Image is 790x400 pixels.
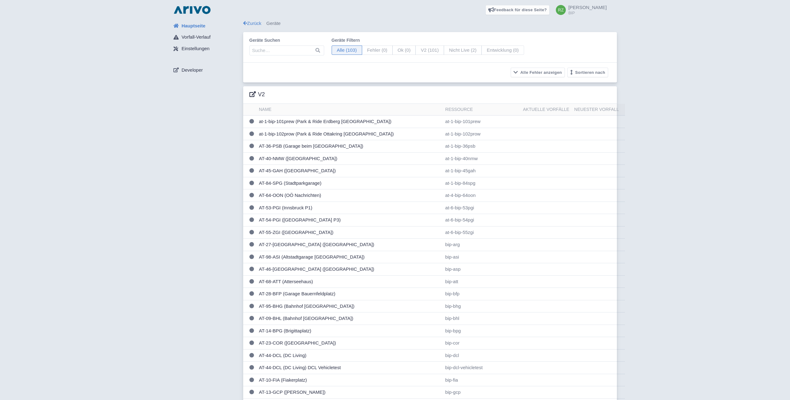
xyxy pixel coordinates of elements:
td: AT-44-DCL (DC Living) [257,349,443,362]
td: AT-45-GAH ([GEOGRAPHIC_DATA]) [257,165,443,177]
a: [PERSON_NAME] BIP [552,5,607,15]
span: Entwicklung (0) [481,45,524,55]
span: Alle (103) [332,45,362,55]
a: Hauptseite [168,20,243,32]
div: Geräte [243,20,617,27]
td: at-1-bip-102prow [443,128,521,140]
td: bip-bhl [443,312,521,325]
a: Einstellungen [168,43,243,55]
span: Ok (0) [392,45,416,55]
td: AT-13-GCP ([PERSON_NAME]) [257,386,443,399]
td: at-1-bip-84spg [443,177,521,189]
td: AT-55-ZGI ([GEOGRAPHIC_DATA]) [257,226,443,239]
button: Sortieren nach [567,68,608,77]
span: Fehler (0) [362,45,393,55]
td: bip-dcl [443,349,521,362]
td: AT-98-ASI (Altstadtgarage [GEOGRAPHIC_DATA]) [257,251,443,263]
td: bip-fia [443,374,521,386]
small: BIP [568,11,607,15]
span: Developer [182,67,203,74]
span: Nicht Live (2) [444,45,482,55]
td: bip-cor [443,337,521,350]
td: bip-asp [443,263,521,276]
td: AT-28-BFP (Garage Bauernfeldplatz) [257,288,443,300]
td: AT-40-NMW ([GEOGRAPHIC_DATA]) [257,152,443,165]
a: Feedback für diese Seite? [485,5,550,15]
td: at-1-bip-36psb [443,140,521,153]
h3: V2 [249,91,265,98]
td: AT-09-BHL (Bahnhof [GEOGRAPHIC_DATA]) [257,312,443,325]
label: Geräte filtern [332,37,524,44]
td: AT-64-OON (OÖ Nachrichten) [257,189,443,202]
td: bip-arg [443,239,521,251]
td: AT-46-[GEOGRAPHIC_DATA] ([GEOGRAPHIC_DATA]) [257,263,443,276]
span: [PERSON_NAME] [568,5,607,10]
td: bip-bpg [443,325,521,337]
img: logo [172,5,212,15]
td: AT-53-PGI (Innsbruck P1) [257,202,443,214]
td: AT-36-PSB (Garage beim [GEOGRAPHIC_DATA]) [257,140,443,153]
td: AT-54-PGI ([GEOGRAPHIC_DATA] P3) [257,214,443,226]
span: Vorfall-Verlauf [182,34,211,41]
td: at-6-bip-53pgi [443,202,521,214]
span: V2 (101) [415,45,444,55]
a: Vorfall-Verlauf [168,31,243,43]
td: bip-att [443,275,521,288]
td: bip-asi [443,251,521,263]
input: Suche… [249,45,324,55]
td: at-1-bip-102prow (Park & Ride Ottakring [GEOGRAPHIC_DATA]) [257,128,443,140]
td: AT-23-COR ([GEOGRAPHIC_DATA]) [257,337,443,350]
td: at-1-bip-101prew [443,116,521,128]
td: AT-10-FIA (Fiakerplatz) [257,374,443,386]
td: bip-gcp [443,386,521,399]
td: AT-95-BHG (Bahnhof [GEOGRAPHIC_DATA]) [257,300,443,312]
td: at-1-bip-40nmw [443,152,521,165]
td: at-4-bip-64oon [443,189,521,202]
td: bip-bfp [443,288,521,300]
span: Hauptseite [182,22,206,30]
label: Geräte suchen [249,37,324,44]
td: at-6-bip-54pgi [443,214,521,226]
td: AT-44-DCL (DC Living) DCL Vehicletest [257,362,443,374]
th: Ressource [443,104,521,116]
td: AT-14-BPG (Brigittaplatz) [257,325,443,337]
span: Einstellungen [182,45,210,52]
a: Developer [168,64,243,76]
a: Zurück [243,21,262,26]
td: AT-84-SPG (Stadtparkgarage) [257,177,443,189]
td: bip-dcl-vehicletest [443,362,521,374]
td: AT-27-[GEOGRAPHIC_DATA] ([GEOGRAPHIC_DATA]) [257,239,443,251]
button: Alle Fehler anzeigen [511,68,565,77]
th: Neuester Vorfall [572,104,625,116]
th: Aktuelle Vorfälle [520,104,572,116]
td: at-6-bip-55zgi [443,226,521,239]
td: at-1-bip-45gah [443,165,521,177]
td: AT-68-ATT (Atterseehaus) [257,275,443,288]
th: Name [257,104,443,116]
td: at-1-bip-101prew (Park & Ride Erdberg [GEOGRAPHIC_DATA]) [257,116,443,128]
td: bip-bhg [443,300,521,312]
